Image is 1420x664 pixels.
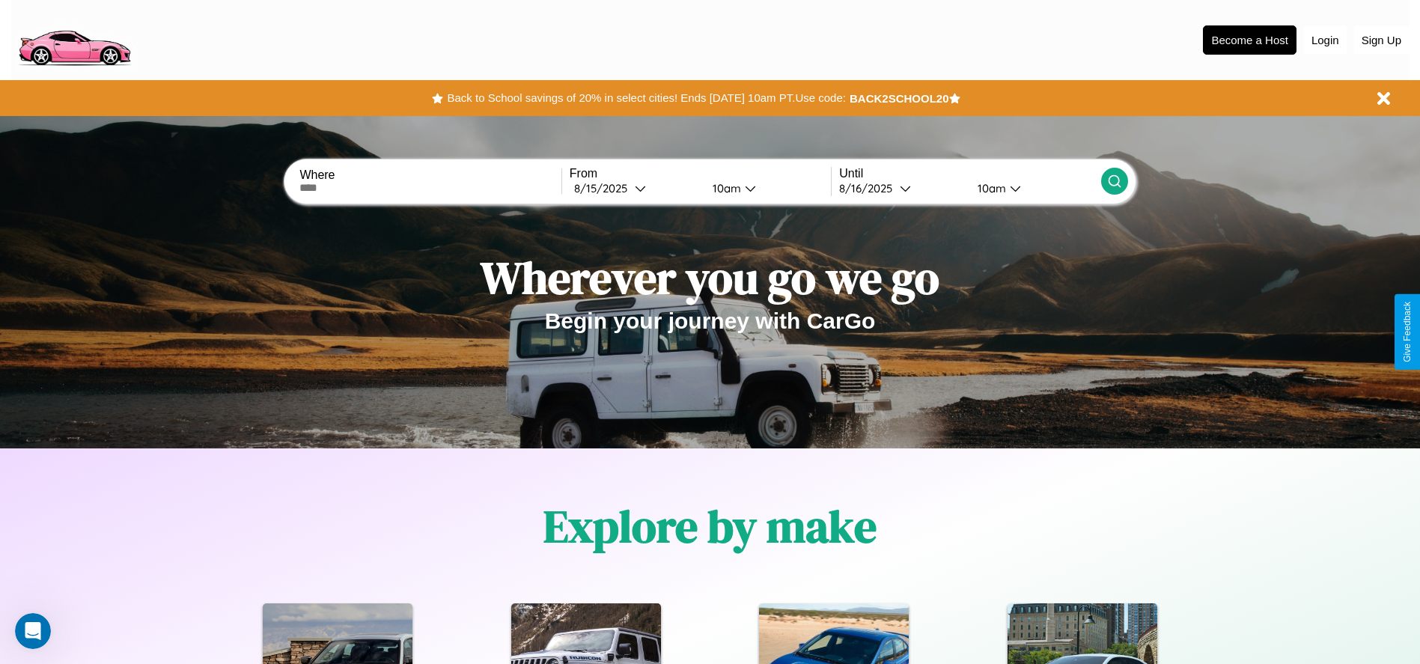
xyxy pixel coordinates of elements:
[299,168,561,182] label: Where
[850,92,949,105] b: BACK2SCHOOL20
[15,613,51,649] iframe: Intercom live chat
[11,7,137,70] img: logo
[1402,302,1413,362] div: Give Feedback
[1304,26,1347,54] button: Login
[570,180,701,196] button: 8/15/2025
[966,180,1101,196] button: 10am
[570,167,831,180] label: From
[839,167,1100,180] label: Until
[839,181,900,195] div: 8 / 16 / 2025
[574,181,635,195] div: 8 / 15 / 2025
[443,88,849,109] button: Back to School savings of 20% in select cities! Ends [DATE] 10am PT.Use code:
[1354,26,1409,54] button: Sign Up
[543,496,877,557] h1: Explore by make
[1203,25,1296,55] button: Become a Host
[970,181,1010,195] div: 10am
[705,181,745,195] div: 10am
[701,180,832,196] button: 10am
